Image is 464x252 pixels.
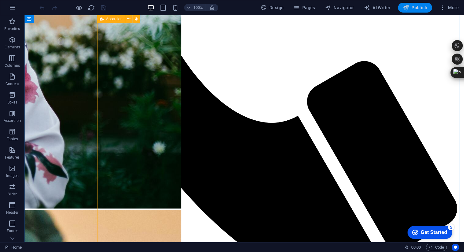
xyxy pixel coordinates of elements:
button: Design [258,3,286,13]
div: Get Started 5 items remaining, 0% complete [5,3,50,16]
div: Get Started [18,7,44,12]
span: Code [429,244,444,251]
p: Tables [7,137,18,141]
h6: Session time [405,244,421,251]
button: Publish [398,3,432,13]
span: : [416,245,416,250]
button: AI Writer [362,3,393,13]
span: Publish [403,5,427,11]
button: More [437,3,461,13]
span: Design [261,5,284,11]
i: On resize automatically adjust zoom level to fit chosen device. [209,5,215,10]
p: Columns [5,63,20,68]
p: Footer [7,228,18,233]
button: Click here to leave preview mode and continue editing [75,4,83,11]
span: 00 00 [411,244,421,251]
p: Accordion [4,118,21,123]
p: Images [6,173,19,178]
p: Slider [8,192,17,197]
p: Header [6,210,18,215]
button: 100% [184,4,206,11]
span: AI Writer [364,5,391,11]
button: Navigator [323,3,357,13]
p: Favorites [4,26,20,31]
button: reload [87,4,95,11]
a: Click to cancel selection. Double-click to open Pages [5,244,22,251]
span: Pages [293,5,315,11]
button: Pages [291,3,317,13]
div: Design (Ctrl+Alt+Y) [258,3,286,13]
h6: 100% [193,4,203,11]
p: Content [6,81,19,86]
div: 5 [45,1,52,7]
span: Navigator [325,5,354,11]
span: Accordion [106,17,122,21]
button: Code [426,244,447,251]
p: Boxes [7,100,17,105]
button: Usercentrics [452,244,459,251]
p: Elements [5,45,20,50]
p: Features [5,155,20,160]
i: Reload page [88,4,95,11]
span: More [439,5,459,11]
